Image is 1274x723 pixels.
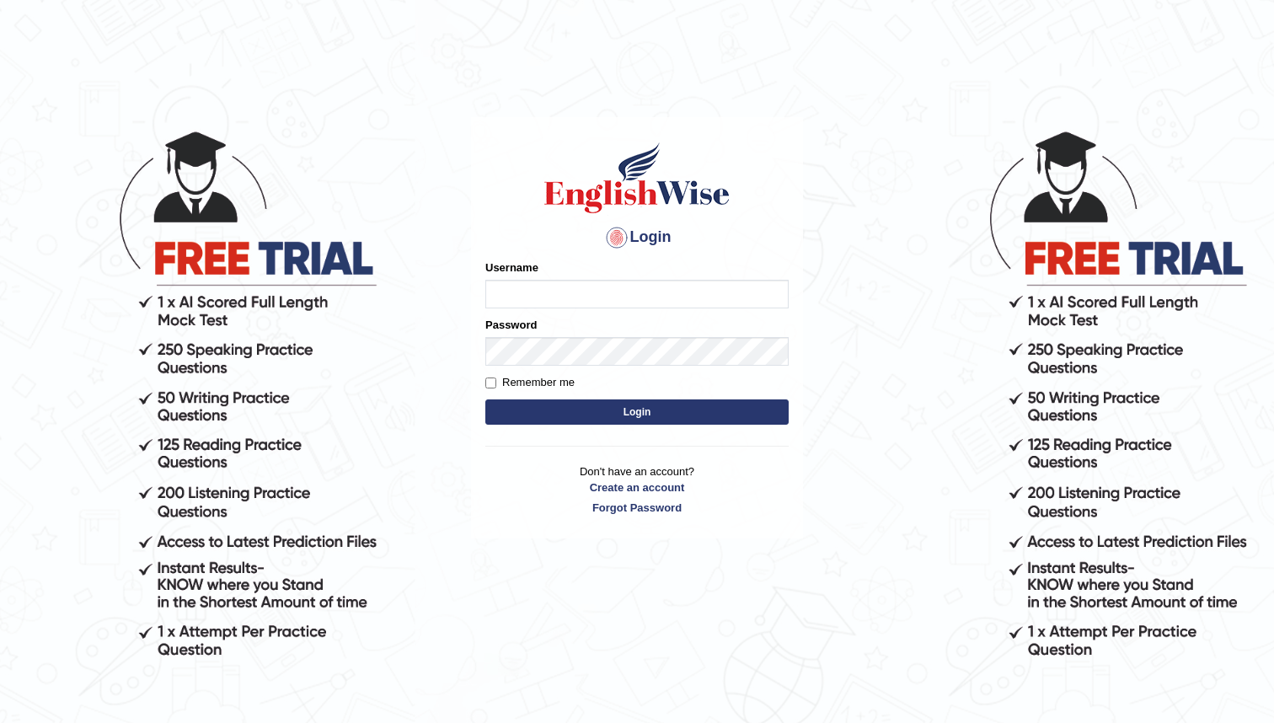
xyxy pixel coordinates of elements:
label: Password [485,317,537,333]
h4: Login [485,224,789,251]
a: Create an account [485,479,789,495]
label: Username [485,260,538,276]
p: Don't have an account? [485,463,789,516]
a: Forgot Password [485,500,789,516]
input: Remember me [485,378,496,388]
button: Login [485,399,789,425]
label: Remember me [485,374,575,391]
img: Logo of English Wise sign in for intelligent practice with AI [541,140,733,216]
